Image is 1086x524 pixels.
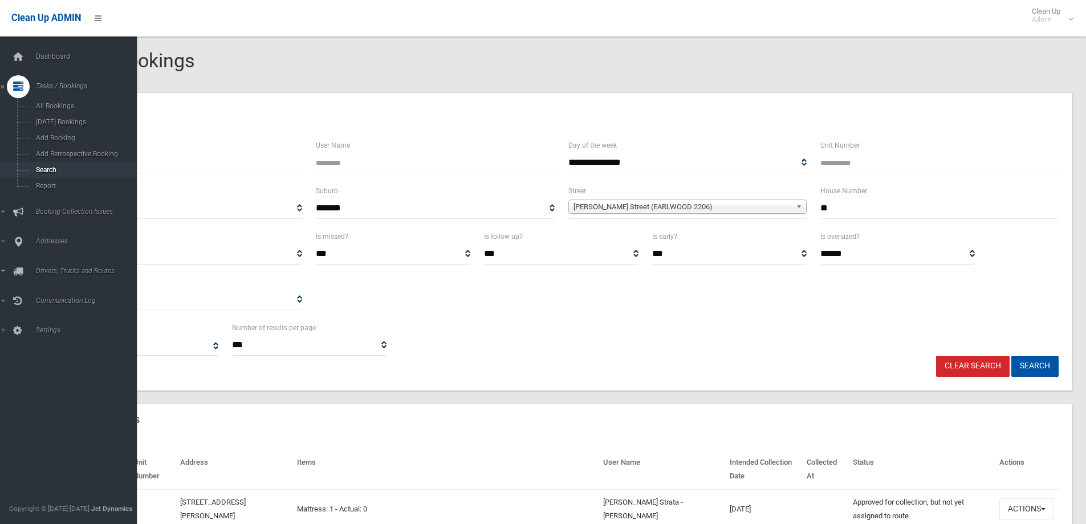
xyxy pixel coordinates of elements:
[32,267,145,275] span: Drivers, Trucks and Routes
[32,237,145,245] span: Addresses
[9,505,90,513] span: Copyright © [DATE]-[DATE]
[180,498,246,520] a: [STREET_ADDRESS][PERSON_NAME]
[725,450,802,489] th: Intended Collection Date
[573,200,791,214] span: [PERSON_NAME] Street (EARLWOOD 2206)
[652,230,677,243] label: Is early?
[802,450,848,489] th: Collected At
[232,322,316,334] label: Number of results per page
[316,230,348,243] label: Is missed?
[32,326,145,334] span: Settings
[32,166,136,174] span: Search
[176,450,292,489] th: Address
[316,139,350,152] label: User Name
[999,498,1054,519] button: Actions
[568,139,617,152] label: Day of the week
[1011,356,1059,377] button: Search
[820,139,860,152] label: Unit Number
[129,450,176,489] th: Unit Number
[1026,7,1072,24] span: Clean Up
[32,150,136,158] span: Add Retrospective Booking
[32,296,145,304] span: Communication Log
[32,52,145,60] span: Dashboard
[32,208,145,216] span: Booking Collection Issues
[995,450,1059,489] th: Actions
[91,505,132,513] strong: Jet Dynamics
[936,356,1010,377] a: Clear Search
[32,118,136,126] span: [DATE] Bookings
[848,450,995,489] th: Status
[32,182,136,190] span: Report
[32,82,145,90] span: Tasks / Bookings
[599,450,725,489] th: User Name
[32,134,136,142] span: Add Booking
[292,450,599,489] th: Items
[316,185,338,197] label: Suburb
[568,185,586,197] label: Street
[820,185,867,197] label: House Number
[820,230,860,243] label: Is oversized?
[11,13,81,23] span: Clean Up ADMIN
[484,230,523,243] label: Is follow up?
[32,102,136,110] span: All Bookings
[1032,15,1060,24] small: Admin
